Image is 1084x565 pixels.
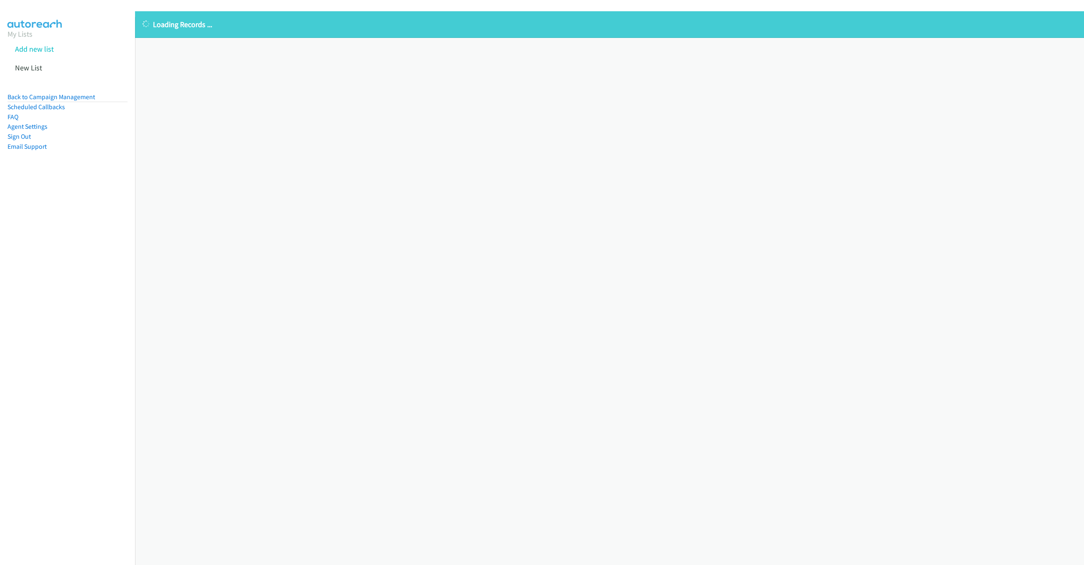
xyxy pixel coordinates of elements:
a: Scheduled Callbacks [8,103,65,111]
a: My Lists [8,29,33,39]
a: New List [15,63,42,72]
a: Email Support [8,142,47,150]
a: FAQ [8,113,18,121]
a: Add new list [15,44,54,54]
a: Sign Out [8,132,31,140]
a: Agent Settings [8,122,48,130]
p: Loading Records ... [143,19,1076,30]
a: Back to Campaign Management [8,93,95,101]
